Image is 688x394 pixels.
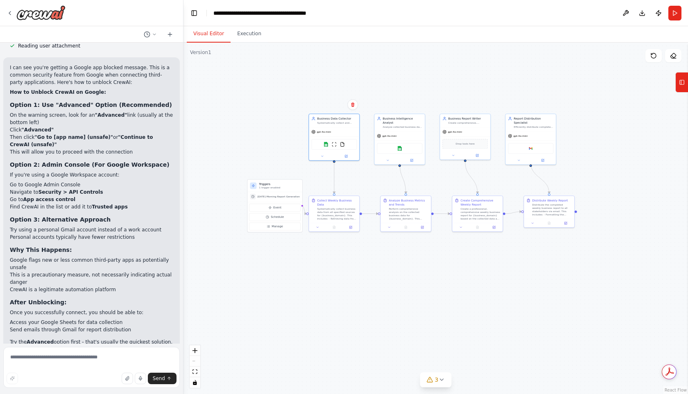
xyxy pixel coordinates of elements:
strong: App access control [23,197,75,202]
button: Improve this prompt [7,373,18,384]
div: Report Distribution Specialist [514,116,553,125]
div: Distribute the completed weekly business report to all stakeholders via email. This includes: - F... [532,203,572,216]
button: Open in side panel [335,154,358,159]
li: This will allow you to proceed with the connection [10,148,173,156]
button: zoom in [190,345,200,356]
div: Systematically collect and aggregate business data from multiple sources including databases, spr... [317,121,357,125]
span: gpt-4o-mini [317,130,331,134]
div: Collect Weekly Business Data [317,198,357,206]
button: No output available [541,221,558,226]
button: Visual Editor [187,25,231,43]
button: toggle interactivity [190,377,200,388]
div: Business Data Collector [317,116,357,120]
button: Open in side panel [559,221,573,226]
button: No output available [397,225,414,230]
li: Find CrewAI in the list or add it to [10,203,173,211]
img: Google gmail [528,146,533,151]
li: Google flags new or less common third-party apps as potentially unsafe [10,256,173,271]
strong: Option 2: Admin Console (For Google Workspace) [10,161,170,168]
button: Open in side panel [487,225,501,230]
button: Execution [231,25,268,43]
button: Manage [249,222,301,230]
button: Event [249,204,301,211]
li: Navigate to [10,188,173,196]
div: Create Comprehensive Weekly Report [460,198,500,206]
p: If you're using a Google Workspace account: [10,171,173,179]
strong: "Advanced" [22,127,54,133]
g: Edge from 2931acbf-920f-4709-ade9-fcd25673609c to 19c19944-704c-409d-a1d7-5e580ce817a8 [505,210,521,216]
li: Go to Google Admin Console [10,181,173,188]
span: Event [273,206,281,210]
li: Go to [10,196,173,203]
div: Distribute Weekly Report [532,198,568,202]
span: Schedule [271,215,284,219]
div: Collect Weekly Business DataSystematically collect business data from all specified sources for {... [308,195,360,232]
p: Try the option first - that's usually the quickest solution. Let me know if you need help with an... [10,338,173,353]
div: Business Intelligence Analyst [382,116,422,125]
button: Schedule [249,213,301,221]
img: Google sheets [397,146,402,151]
g: Edge from ce4c23f7-cdbf-46bc-a1a2-427c1e8fa829 to 2931acbf-920f-4709-ade9-fcd25673609c [434,212,450,216]
div: Version 1 [190,49,211,56]
div: Business Data CollectorSystematically collect and aggregate business data from multiple sources i... [308,113,360,161]
strong: "Go to [app name] (unsafe)" [35,134,113,140]
div: Analyze Business Metrics and Trends [389,198,428,206]
img: Google sheets [324,142,328,147]
div: Triggers1 trigger enabled[DATE] Morning Report GenerationEventScheduleManage [247,179,303,232]
li: Then click or [10,134,173,148]
span: gpt-4o-mini [513,134,527,138]
strong: Option 3: Alternative Approach [10,216,111,223]
img: ScrapeWebsiteTool [332,142,337,147]
strong: After Unblocking: [10,299,67,306]
li: Try using a personal Gmail account instead of a work account [10,226,173,233]
div: Create a professional, comprehensive weekly business report for {business_domain} based on the co... [460,207,500,220]
button: Open in side panel [415,225,429,230]
button: Click to speak your automation idea [135,373,146,384]
span: Manage [272,224,283,229]
button: Delete node [347,99,358,110]
strong: Trusted apps [92,204,128,210]
span: Reading user attachment [18,43,80,49]
p: 1 trigger enabled [259,186,300,189]
g: Edge from 921b0af7-f2b8-4ec9-b4aa-f2130d8a8aee to ce4c23f7-cdbf-46bc-a1a2-427c1e8fa829 [398,163,408,193]
g: Edge from 97878047-986a-461c-b847-e994d884a580 to 37bffe8d-ca00-488b-a467-6898af538ba8 [332,163,336,193]
g: Edge from c7d4720c-7c07-4387-8d60-174564daa33c to 2931acbf-920f-4709-ade9-fcd25673609c [463,162,480,193]
div: Create comprehensive, professional weekly business reports for {business_domain} that clearly com... [448,121,488,125]
div: Report Distribution SpecialistEfficiently distribute completed weekly business reports to {stakeh... [505,113,556,165]
button: No output available [326,225,343,230]
img: Logo [16,5,66,20]
li: Send emails through Gmail for report distribution [10,326,173,333]
strong: Option 1: Use "Advanced" Option (Recommended) [10,102,172,108]
div: Distribute Weekly ReportDistribute the completed weekly business report to all stakeholders via e... [523,195,575,228]
strong: Advanced [27,339,54,345]
button: Send [148,373,177,384]
span: gpt-4o-mini [382,134,396,138]
button: Start a new chat [163,29,177,39]
strong: How to Unblock CrewAI on Google: [10,89,106,95]
div: Efficiently distribute completed weekly business reports to {stakeholder_list} via email, ensurin... [514,125,553,129]
a: React Flow attribution [665,388,687,392]
div: Perform comprehensive analysis on the collected business data for {business_domain}. This include... [389,207,428,220]
li: On the warning screen, look for an link (usually at the bottom left) [10,111,173,126]
span: 3 [435,376,439,384]
div: Analyze collected business data to identify key metrics, trends, patterns, and insights for {busi... [382,125,422,129]
span: [DATE] Morning Report Generation [257,195,300,198]
img: FileReadTool [340,142,345,147]
li: Personal accounts typically have fewer restrictions [10,233,173,241]
button: No output available [469,225,486,230]
g: Edge from 37bffe8d-ca00-488b-a467-6898af538ba8 to ce4c23f7-cdbf-46bc-a1a2-427c1e8fa829 [362,212,378,216]
div: Systematically collect business data from all specified sources for {business_domain}. This inclu... [317,207,357,220]
div: Create Comprehensive Weekly ReportCreate a professional, comprehensive weekly business report for... [452,195,503,232]
li: This is a precautionary measure, not necessarily indicating actual danger [10,271,173,286]
li: Access your Google Sheets for data collection [10,319,173,326]
h3: Triggers [259,182,300,186]
span: Send [153,375,165,382]
button: Open in side panel [344,225,358,230]
g: Edge from a3eedfce-9323-4ef0-b14e-9e4c90eeb087 to 19c19944-704c-409d-a1d7-5e580ce817a8 [529,163,551,193]
span: Drop tools here [456,142,475,146]
div: React Flow controls [190,345,200,388]
li: Click [10,126,173,134]
button: Upload files [122,373,133,384]
strong: "Advanced" [95,112,127,118]
button: Open in side panel [400,158,423,163]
